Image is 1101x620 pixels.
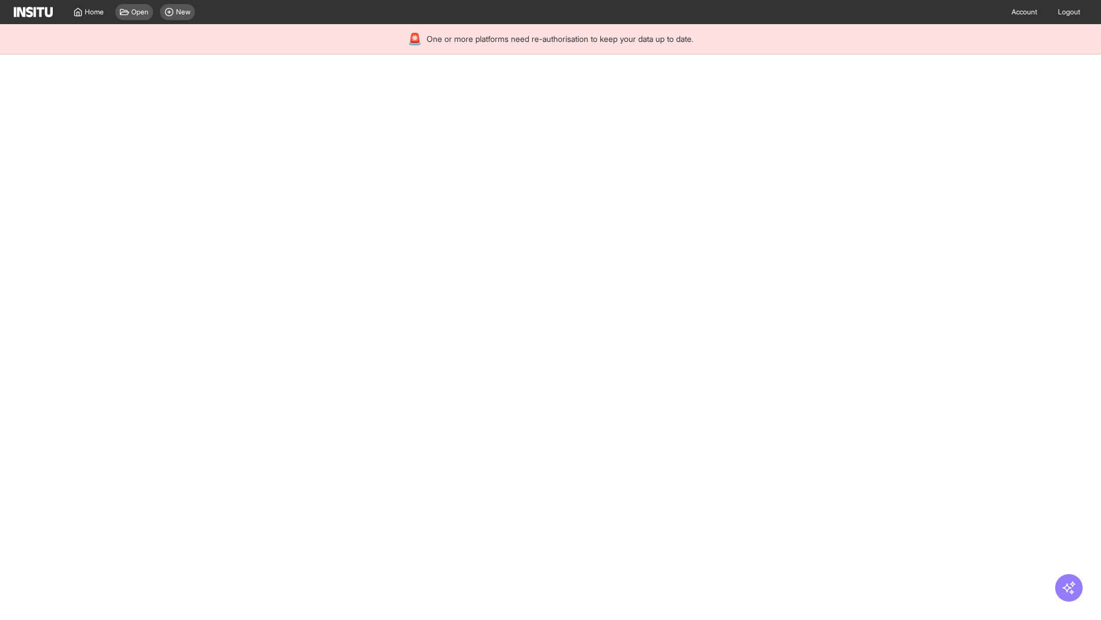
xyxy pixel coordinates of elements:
[85,7,104,17] span: Home
[427,33,693,45] span: One or more platforms need re-authorisation to keep your data up to date.
[176,7,190,17] span: New
[408,31,422,47] div: 🚨
[14,7,53,17] img: Logo
[131,7,149,17] span: Open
